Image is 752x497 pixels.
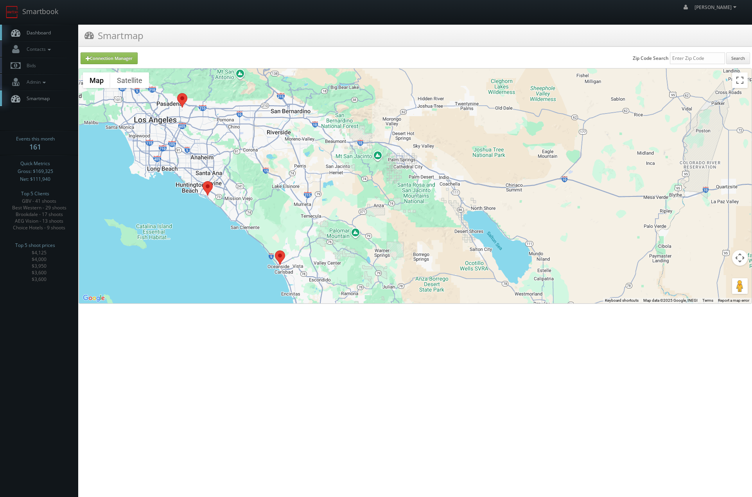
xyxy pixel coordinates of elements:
button: Map camera controls [732,250,748,266]
button: Search [726,52,750,64]
a: Report a map error [718,298,749,303]
span: Top 5 shoot prices [15,241,55,249]
span: Bids [23,62,36,69]
strong: 161 [29,142,41,151]
a: Open this area in Google Maps (opens a new window) [81,293,107,303]
img: Google [81,293,107,303]
button: Show satellite imagery [110,72,149,88]
span: Smartmap [23,95,50,102]
input: Enter Zip Code [670,52,725,64]
span: Top 5 Clients [21,190,49,198]
h3: Smartmap [84,29,144,42]
a: Terms (opens in new tab) [702,298,713,303]
span: Admin [23,79,48,85]
span: [PERSON_NAME] [695,4,739,11]
label: Zip Code Search [633,55,669,61]
a: Connection Manager [81,52,138,64]
span: Events this month [16,135,55,143]
span: Contacts [23,46,53,52]
button: Show street map [83,72,110,88]
span: Map data ©2025 Google, INEGI [643,298,698,303]
span: Dashboard [23,29,51,36]
button: Drag Pegman onto the map to open Street View [732,278,748,294]
span: Quick Metrics [20,160,50,167]
img: smartbook-logo.png [6,6,18,18]
span: Net: $111,940 [20,175,50,183]
button: Toggle fullscreen view [732,72,748,88]
span: Gross: $169,325 [18,167,53,175]
button: Keyboard shortcuts [605,298,639,303]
